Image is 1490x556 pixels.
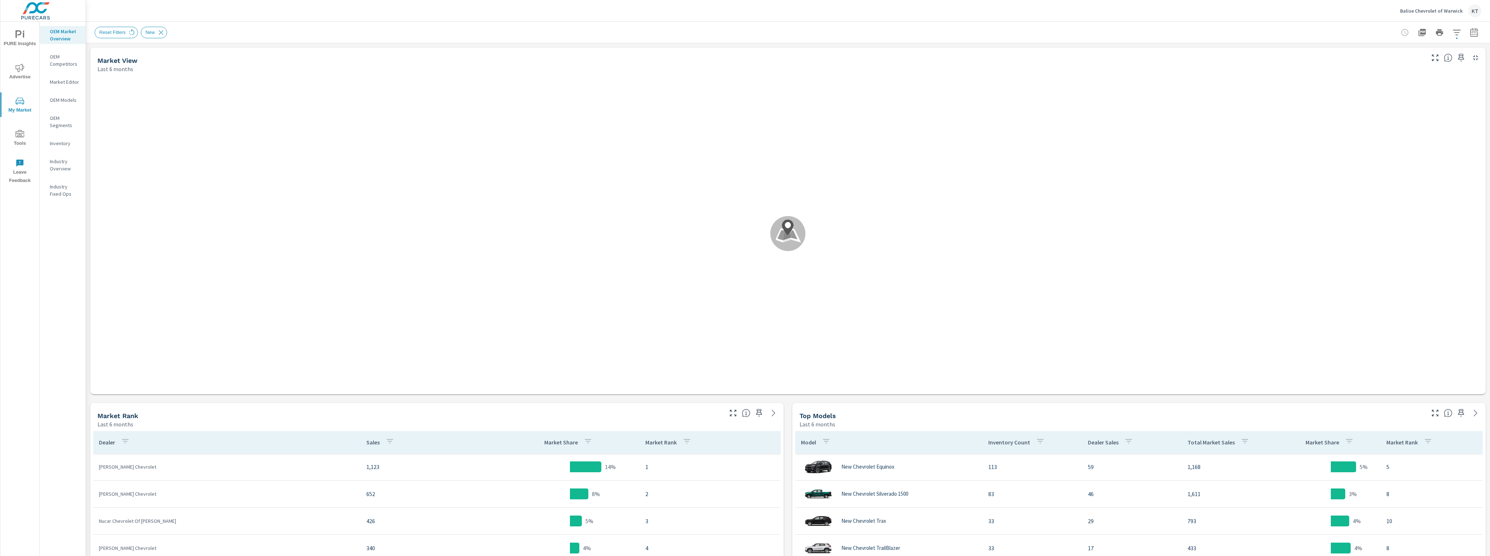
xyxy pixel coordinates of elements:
[841,464,894,470] p: New Chevrolet Equinox
[841,518,886,524] p: New Chevrolet Trax
[1444,409,1452,417] span: Find the biggest opportunities within your model lineup nationwide. [Source: Market registration ...
[366,439,380,446] p: Sales
[1088,462,1176,471] p: 59
[40,95,86,105] div: OEM Models
[804,483,833,505] img: glamour
[40,181,86,199] div: Industry Fixed Ops
[1386,544,1477,552] p: 8
[1386,517,1477,525] p: 10
[366,517,495,525] p: 426
[841,545,900,551] p: New Chevrolet TrailBlazer
[40,51,86,69] div: OEM Competitors
[1470,52,1481,64] button: Minimize Widget
[988,517,1076,525] p: 33
[742,409,750,417] span: Market Rank shows you how you rank, in terms of sales, to other dealerships in your market. “Mark...
[366,544,495,552] p: 340
[3,159,37,185] span: Leave Feedback
[1386,462,1477,471] p: 5
[592,490,600,498] p: 8%
[1470,407,1481,419] a: See more details in report
[1450,25,1464,40] button: Apply Filters
[1349,490,1357,498] p: 3%
[800,412,836,420] h5: Top Models
[1455,52,1467,64] span: Save this to your personalized report
[1188,462,1276,471] p: 1,168
[40,138,86,149] div: Inventory
[804,456,833,478] img: glamour
[1188,439,1235,446] p: Total Market Sales
[727,407,739,419] button: Make Fullscreen
[1188,517,1276,525] p: 793
[753,407,765,419] span: Save this to your personalized report
[40,113,86,131] div: OEM Segments
[988,544,1076,552] p: 33
[3,30,37,48] span: PURE Insights
[1088,439,1119,446] p: Dealer Sales
[50,78,80,86] p: Market Editor
[366,490,495,498] p: 652
[988,439,1030,446] p: Inventory Count
[645,490,775,498] p: 2
[50,140,80,147] p: Inventory
[583,544,591,552] p: 4%
[841,491,908,497] p: New Chevrolet Silverado 1500
[768,407,779,419] a: See more details in report
[99,463,355,470] p: [PERSON_NAME] Chevrolet
[99,544,355,552] p: [PERSON_NAME] Chevrolet
[3,97,37,114] span: My Market
[645,544,775,552] p: 4
[544,439,578,446] p: Market Share
[645,517,775,525] p: 3
[97,65,133,73] p: Last 6 months
[1429,407,1441,419] button: Make Fullscreen
[1468,4,1481,17] div: KT
[1400,8,1463,14] p: Balise Chevrolet of Warwick
[50,158,80,172] p: Industry Overview
[97,412,138,420] h5: Market Rank
[645,439,677,446] p: Market Rank
[605,462,616,471] p: 14%
[1429,52,1441,64] button: Make Fullscreen
[1432,25,1447,40] button: Print Report
[50,114,80,129] p: OEM Segments
[1444,53,1452,62] span: Find the biggest opportunities in your market for your inventory. Understand by postal code where...
[1354,544,1362,552] p: 4%
[141,30,159,35] span: New
[0,22,39,188] div: nav menu
[366,462,495,471] p: 1,123
[99,439,115,446] p: Dealer
[988,490,1076,498] p: 83
[645,462,775,471] p: 1
[1415,25,1429,40] button: "Export Report to PDF"
[40,156,86,174] div: Industry Overview
[585,517,593,525] p: 5%
[1088,490,1176,498] p: 46
[1455,407,1467,419] span: Save this to your personalized report
[800,420,835,429] p: Last 6 months
[50,96,80,104] p: OEM Models
[1188,544,1276,552] p: 433
[1353,517,1361,525] p: 4%
[50,183,80,197] p: Industry Fixed Ops
[95,30,130,35] span: Reset Filters
[97,420,133,429] p: Last 6 months
[1360,462,1368,471] p: 5%
[1088,544,1176,552] p: 17
[3,64,37,81] span: Advertise
[50,28,80,42] p: OEM Market Overview
[97,57,138,64] h5: Market View
[1088,517,1176,525] p: 29
[141,27,167,38] div: New
[40,77,86,87] div: Market Editor
[1386,439,1418,446] p: Market Rank
[801,439,816,446] p: Model
[1386,490,1477,498] p: 8
[3,130,37,148] span: Tools
[40,26,86,44] div: OEM Market Overview
[804,510,833,532] img: glamour
[99,490,355,498] p: [PERSON_NAME] Chevrolet
[1188,490,1276,498] p: 1,611
[50,53,80,68] p: OEM Competitors
[1306,439,1339,446] p: Market Share
[99,517,355,525] p: Nucar Chevrolet Of [PERSON_NAME]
